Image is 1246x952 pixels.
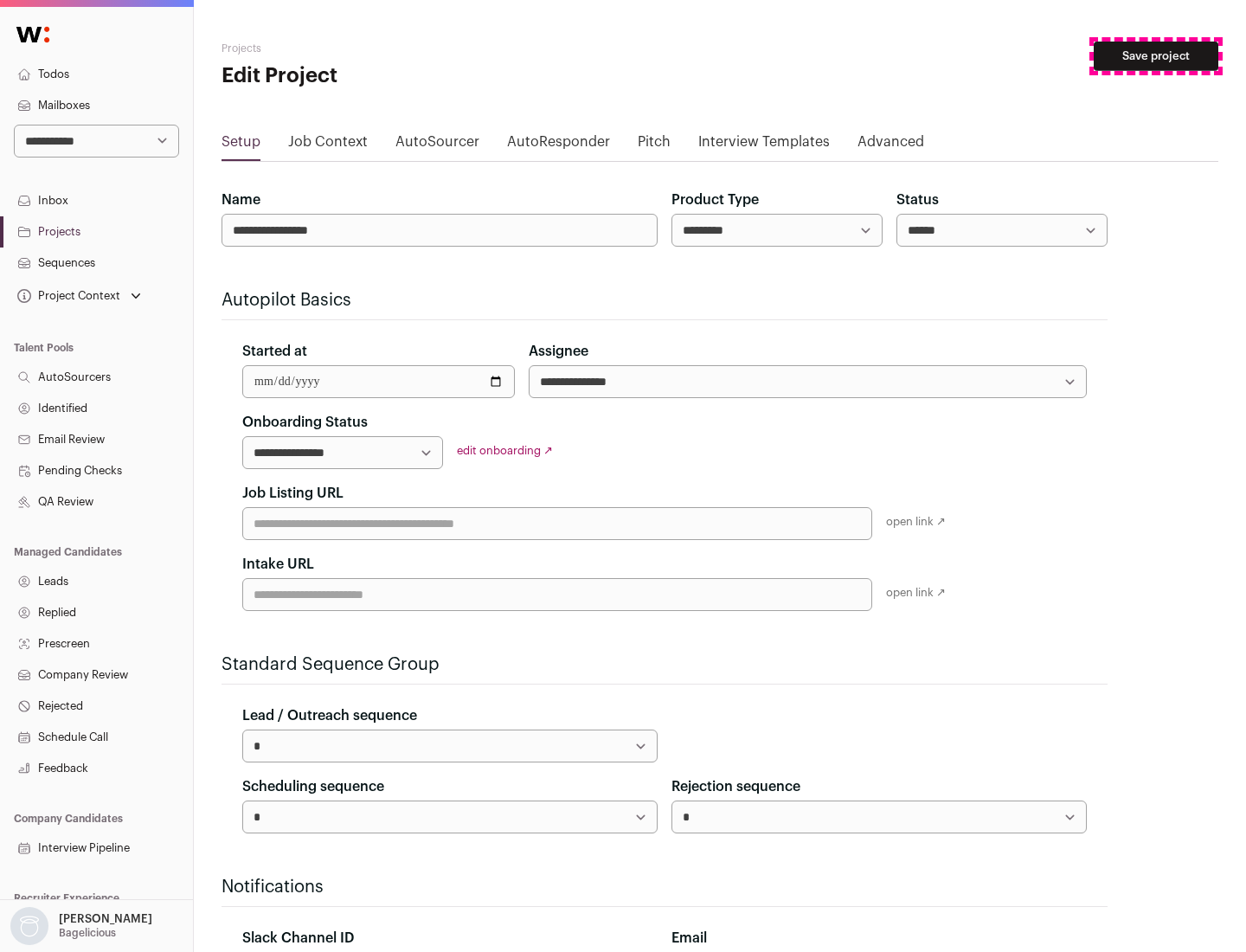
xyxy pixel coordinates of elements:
[222,288,1108,312] h2: Autopilot Basics
[242,776,384,797] label: Scheduling sequence
[529,341,588,362] label: Assignee
[59,926,116,940] p: Bagelicious
[59,912,152,926] p: [PERSON_NAME]
[222,875,1108,899] h2: Notifications
[7,907,156,945] button: Open dropdown
[242,705,417,726] label: Lead / Outreach sequence
[242,554,314,575] label: Intake URL
[222,42,554,55] h2: Projects
[14,284,145,308] button: Open dropdown
[857,132,924,159] a: Advanced
[507,132,610,159] a: AutoResponder
[242,483,344,504] label: Job Listing URL
[896,190,939,210] label: Status
[222,190,260,210] label: Name
[242,341,307,362] label: Started at
[457,445,553,456] a: edit onboarding ↗
[288,132,368,159] a: Job Context
[671,928,1087,949] div: Email
[395,132,479,159] a: AutoSourcer
[7,17,59,52] img: Wellfound
[14,289,120,303] div: Project Context
[671,776,800,797] label: Rejection sequence
[242,412,368,433] label: Onboarding Status
[698,132,830,159] a: Interview Templates
[1094,42,1218,71] button: Save project
[222,62,554,90] h1: Edit Project
[10,907,48,945] img: nopic.png
[222,653,1108,677] h2: Standard Sequence Group
[242,928,354,949] label: Slack Channel ID
[638,132,671,159] a: Pitch
[222,132,260,159] a: Setup
[671,190,759,210] label: Product Type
